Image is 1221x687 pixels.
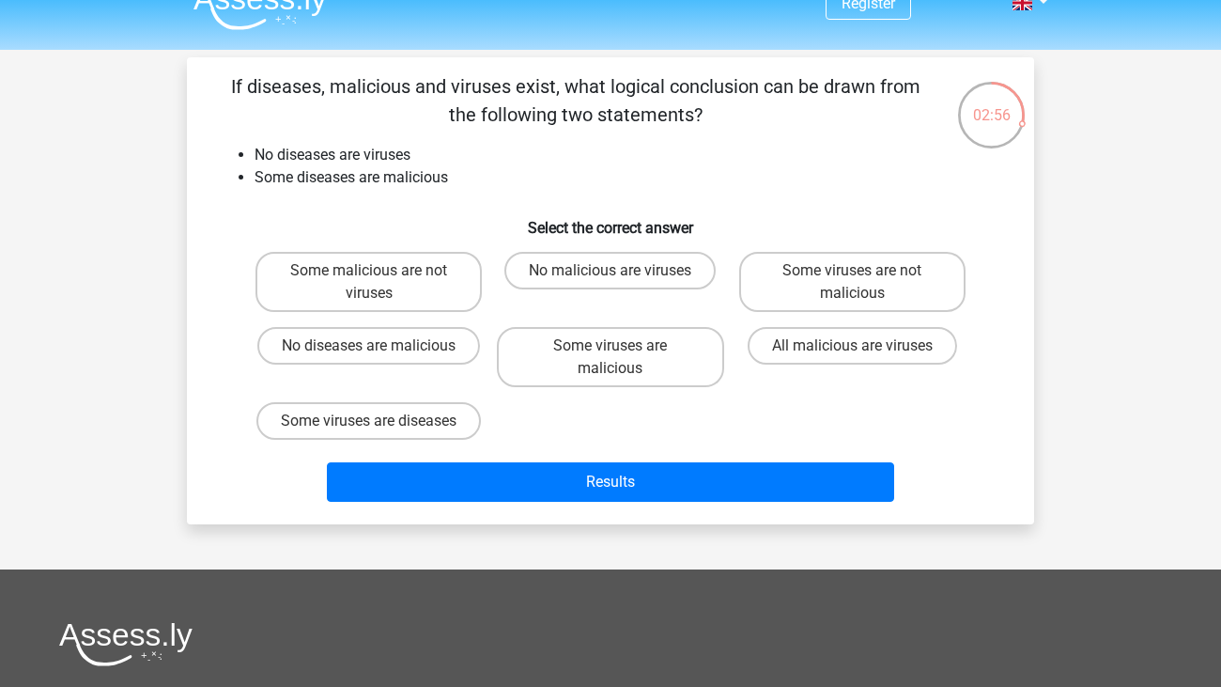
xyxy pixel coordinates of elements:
img: Assessly logo [59,622,193,666]
h6: Select the correct answer [217,204,1004,237]
div: 02:56 [956,80,1027,127]
p: If diseases, malicious and viruses exist, what logical conclusion can be drawn from the following... [217,72,934,129]
li: No diseases are viruses [255,144,1004,166]
label: Some viruses are not malicious [739,252,966,312]
label: Some viruses are diseases [256,402,481,440]
label: No malicious are viruses [504,252,716,289]
li: Some diseases are malicious [255,166,1004,189]
button: Results [327,462,895,502]
label: Some viruses are malicious [497,327,723,387]
label: No diseases are malicious [257,327,480,365]
label: All malicious are viruses [748,327,957,365]
label: Some malicious are not viruses [255,252,482,312]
